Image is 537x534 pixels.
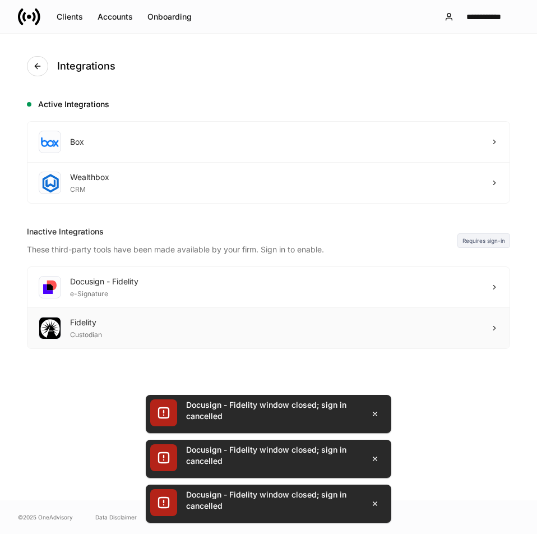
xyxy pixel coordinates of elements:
div: Box [70,136,84,148]
div: Requires sign-in [457,233,510,248]
button: Onboarding [140,8,199,26]
span: © 2025 OneAdvisory [18,513,73,522]
div: Docusign - Fidelity window closed; sign in cancelled [186,399,354,422]
a: Data Disclaimer [95,513,137,522]
button: Clients [49,8,90,26]
img: oYqM9ojoZLfzCHUefNbBcWHcyDPbQKagtYciMC8pFl3iZXy3dU33Uwy+706y+0q2uJ1ghNQf2OIHrSh50tUd9HaB5oMc62p0G... [41,137,59,147]
button: Accounts [90,8,140,26]
div: Docusign - Fidelity window closed; sign in cancelled [186,444,354,467]
div: Wealthbox [70,172,109,183]
h5: Active Integrations [38,99,510,110]
div: CRM [70,183,109,194]
div: Inactive Integrations [27,226,457,237]
div: Onboarding [147,13,192,21]
div: Docusign - Fidelity [70,276,138,287]
div: Clients [57,13,83,21]
div: Accounts [98,13,133,21]
h4: Integrations [57,59,115,73]
div: These third-party tools have been made available by your firm. Sign in to enable. [27,237,457,255]
div: Fidelity [70,317,102,328]
div: Docusign - Fidelity window closed; sign in cancelled [186,489,354,512]
div: Custodian [70,328,102,339]
div: e-Signature [70,287,138,298]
